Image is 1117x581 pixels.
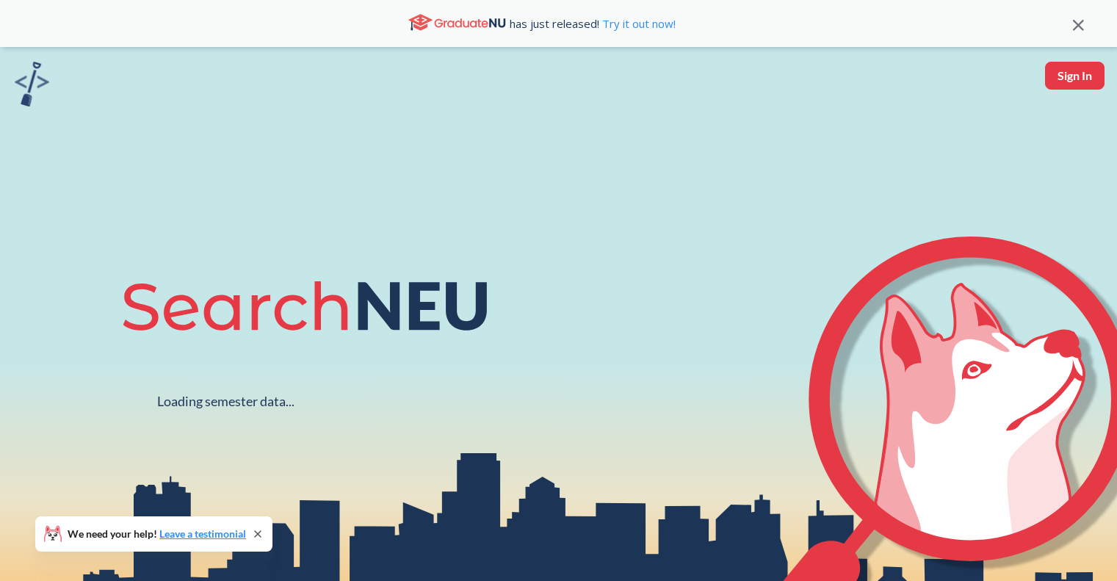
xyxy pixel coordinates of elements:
[15,62,49,111] a: sandbox logo
[1045,62,1105,90] button: Sign In
[159,527,246,540] a: Leave a testimonial
[68,529,246,539] span: We need your help!
[15,62,49,107] img: sandbox logo
[599,16,676,31] a: Try it out now!
[157,393,294,410] div: Loading semester data...
[510,15,676,32] span: has just released!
